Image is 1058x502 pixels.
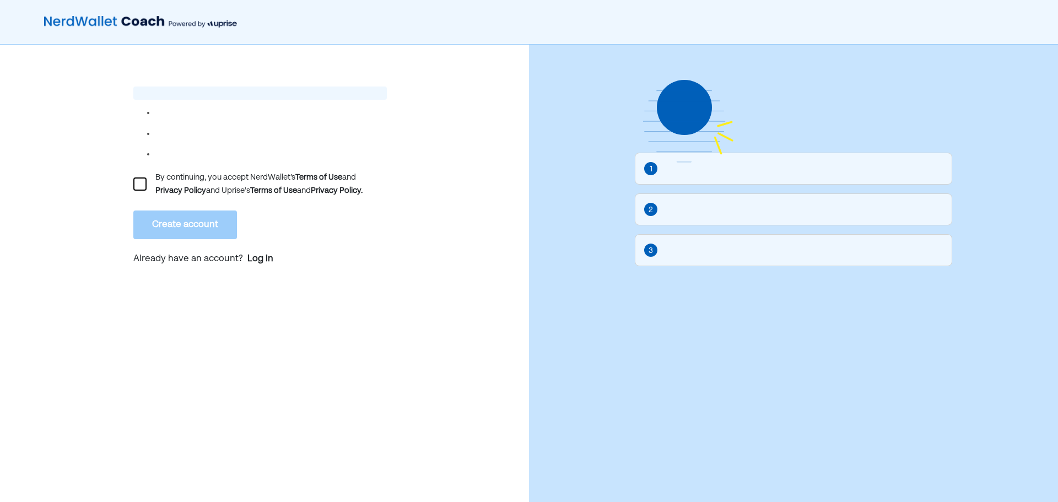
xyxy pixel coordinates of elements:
div: Terms of Use [250,184,297,197]
div: Privacy Policy. [311,184,363,197]
p: Already have an account? [133,252,387,267]
div: 3 [649,245,653,257]
div: 2 [649,204,653,216]
div: Terms of Use [295,171,342,184]
div: By continuing, you accept NerdWallet’s and and Uprise's and [155,171,387,197]
button: Create account [133,210,237,239]
div: 1 [650,163,652,175]
a: Log in [247,252,273,266]
div: Privacy Policy [155,184,206,197]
